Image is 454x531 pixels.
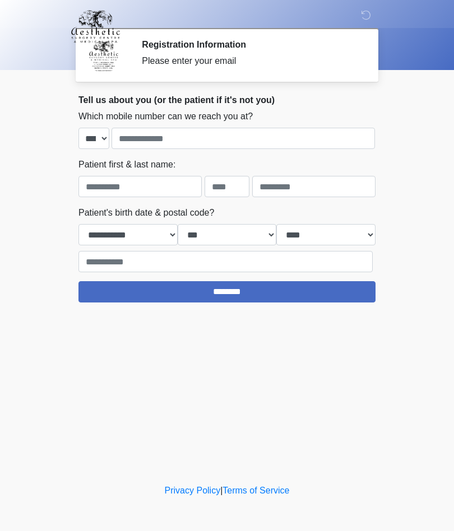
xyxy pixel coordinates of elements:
[142,54,359,68] div: Please enter your email
[87,39,121,73] img: Agent Avatar
[223,486,289,495] a: Terms of Service
[78,206,214,220] label: Patient's birth date & postal code?
[67,8,124,44] img: Aesthetic Surgery Centre, PLLC Logo
[220,486,223,495] a: |
[165,486,221,495] a: Privacy Policy
[78,158,175,171] label: Patient first & last name:
[78,110,253,123] label: Which mobile number can we reach you at?
[78,95,376,105] h2: Tell us about you (or the patient if it's not you)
